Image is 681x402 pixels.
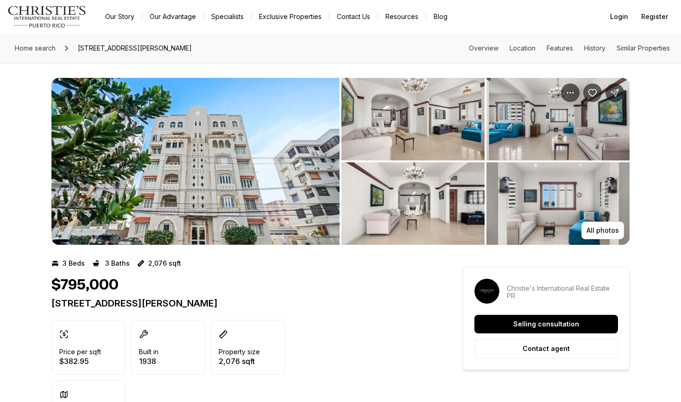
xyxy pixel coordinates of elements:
[561,83,580,102] button: Property options
[148,260,181,267] p: 2,076 sqft
[51,78,340,245] li: 1 of 6
[204,10,251,23] a: Specialists
[610,13,628,20] span: Login
[59,348,101,356] p: Price per sqft
[583,83,602,102] button: Save Property: 1506 ASHFORD AVENUE #301
[581,222,624,239] button: All photos
[63,260,85,267] p: 3 Beds
[51,78,630,245] div: Listing Photos
[252,10,329,23] a: Exclusive Properties
[11,41,59,56] a: Home search
[105,260,130,267] p: 3 Baths
[219,357,260,365] p: 2,076 sqft
[547,44,573,52] a: Skip to: Features
[139,348,158,356] p: Built in
[641,13,668,20] span: Register
[7,6,87,28] img: logo
[469,45,670,52] nav: Page section menu
[586,227,619,234] p: All photos
[486,162,630,245] button: View image gallery
[51,276,119,294] h1: $795,000
[329,10,378,23] button: Contact Us
[98,10,142,23] a: Our Story
[426,10,455,23] a: Blog
[617,44,670,52] a: Skip to: Similar Properties
[219,348,260,356] p: Property size
[341,78,485,160] button: View image gallery
[51,78,340,245] button: View image gallery
[605,7,634,26] button: Login
[513,320,579,328] p: Selling consultation
[486,78,630,160] button: View image gallery
[139,357,158,365] p: 1938
[74,41,195,56] span: [STREET_ADDRESS][PERSON_NAME]
[474,339,618,358] button: Contact agent
[469,44,498,52] a: Skip to: Overview
[51,298,429,309] p: [STREET_ADDRESS][PERSON_NAME]
[636,7,674,26] button: Register
[507,285,618,300] p: Christie's International Real Estate PR
[510,44,536,52] a: Skip to: Location
[59,357,101,365] p: $382.95
[15,44,56,52] span: Home search
[605,83,624,102] button: Share Property: 1506 ASHFORD AVENUE #301
[142,10,203,23] a: Our Advantage
[584,44,605,52] a: Skip to: History
[378,10,426,23] a: Resources
[341,78,630,245] li: 2 of 6
[474,315,618,333] button: Selling consultation
[341,162,485,245] button: View image gallery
